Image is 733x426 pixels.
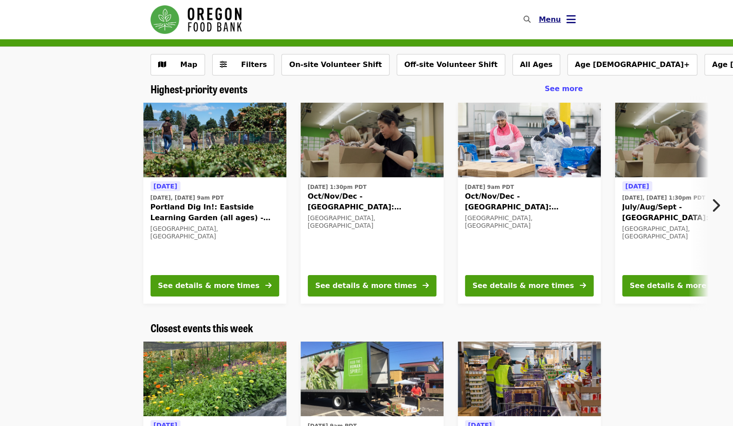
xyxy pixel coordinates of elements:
img: Oct/Nov/Dec - Portland: Repack/Sort (age 8+) organized by Oregon Food Bank [301,103,444,178]
button: On-site Volunteer Shift [281,54,389,75]
img: Northeast Emergency Food Program - Partner Agency Support organized by Oregon Food Bank [458,342,601,417]
button: See details & more times [151,275,279,297]
div: See details & more times [315,280,417,291]
time: [DATE], [DATE] 1:30pm PDT [622,194,705,202]
div: [GEOGRAPHIC_DATA], [GEOGRAPHIC_DATA] [308,214,436,230]
a: See details for "Oct/Nov/Dec - Portland: Repack/Sort (age 8+)" [301,103,444,304]
time: [DATE] 1:30pm PDT [308,183,367,191]
span: Oct/Nov/Dec - [GEOGRAPHIC_DATA]: Repack/Sort (age [DEMOGRAPHIC_DATA]+) [465,191,594,213]
a: See more [545,84,582,94]
img: Unity Farm Volunteer Event organized by Oregon Food Bank [143,342,286,417]
i: map icon [158,60,166,69]
span: See more [545,84,582,93]
button: See details & more times [465,275,594,297]
span: Highest-priority events [151,81,247,96]
div: Highest-priority events [143,83,590,96]
i: bars icon [566,13,576,26]
a: Highest-priority events [151,83,247,96]
i: arrow-right icon [580,281,586,290]
div: [GEOGRAPHIC_DATA], [GEOGRAPHIC_DATA] [151,225,279,240]
div: See details & more times [158,280,260,291]
img: Oct/Nov/Dec - Beaverton: Repack/Sort (age 10+) organized by Oregon Food Bank [458,103,601,178]
img: Portland Dig In!: Eastside Learning Garden (all ages) - Aug/Sept/Oct organized by Oregon Food Bank [143,103,286,178]
i: arrow-right icon [265,281,272,290]
time: [DATE] 9am PDT [465,183,514,191]
a: See details for "Portland Dig In!: Eastside Learning Garden (all ages) - Aug/Sept/Oct" [143,103,286,304]
button: Next item [704,193,733,218]
span: [DATE] [154,183,177,190]
div: [GEOGRAPHIC_DATA], [GEOGRAPHIC_DATA] [465,214,594,230]
i: search icon [524,15,531,24]
span: Menu [539,15,561,24]
input: Search [536,9,543,30]
time: [DATE], [DATE] 9am PDT [151,194,224,202]
button: Show map view [151,54,205,75]
span: Oct/Nov/Dec - [GEOGRAPHIC_DATA]: Repack/Sort (age [DEMOGRAPHIC_DATA]+) [308,191,436,213]
div: Closest events this week [143,322,590,334]
button: All Ages [512,54,560,75]
img: Oregon Food Bank - Home [151,5,242,34]
a: Closest events this week [151,322,253,334]
span: Portland Dig In!: Eastside Learning Garden (all ages) - Aug/Sept/Oct [151,202,279,223]
div: See details & more times [473,280,574,291]
button: Toggle account menu [532,9,583,30]
img: Ortiz Center - Free Food Market (16+) organized by Oregon Food Bank [301,342,444,417]
i: chevron-right icon [711,197,720,214]
a: Unity Farm Volunteer Event [143,342,286,417]
span: Map [180,60,197,69]
span: [DATE] [625,183,649,190]
i: sliders-h icon [220,60,227,69]
span: Filters [241,60,267,69]
div: See details & more times [630,280,731,291]
a: See details for "Oct/Nov/Dec - Beaverton: Repack/Sort (age 10+)" [458,103,601,304]
i: arrow-right icon [423,281,429,290]
button: Off-site Volunteer Shift [397,54,505,75]
button: See details & more times [308,275,436,297]
span: Closest events this week [151,320,253,335]
button: Filters (0 selected) [212,54,275,75]
button: Age [DEMOGRAPHIC_DATA]+ [567,54,697,75]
